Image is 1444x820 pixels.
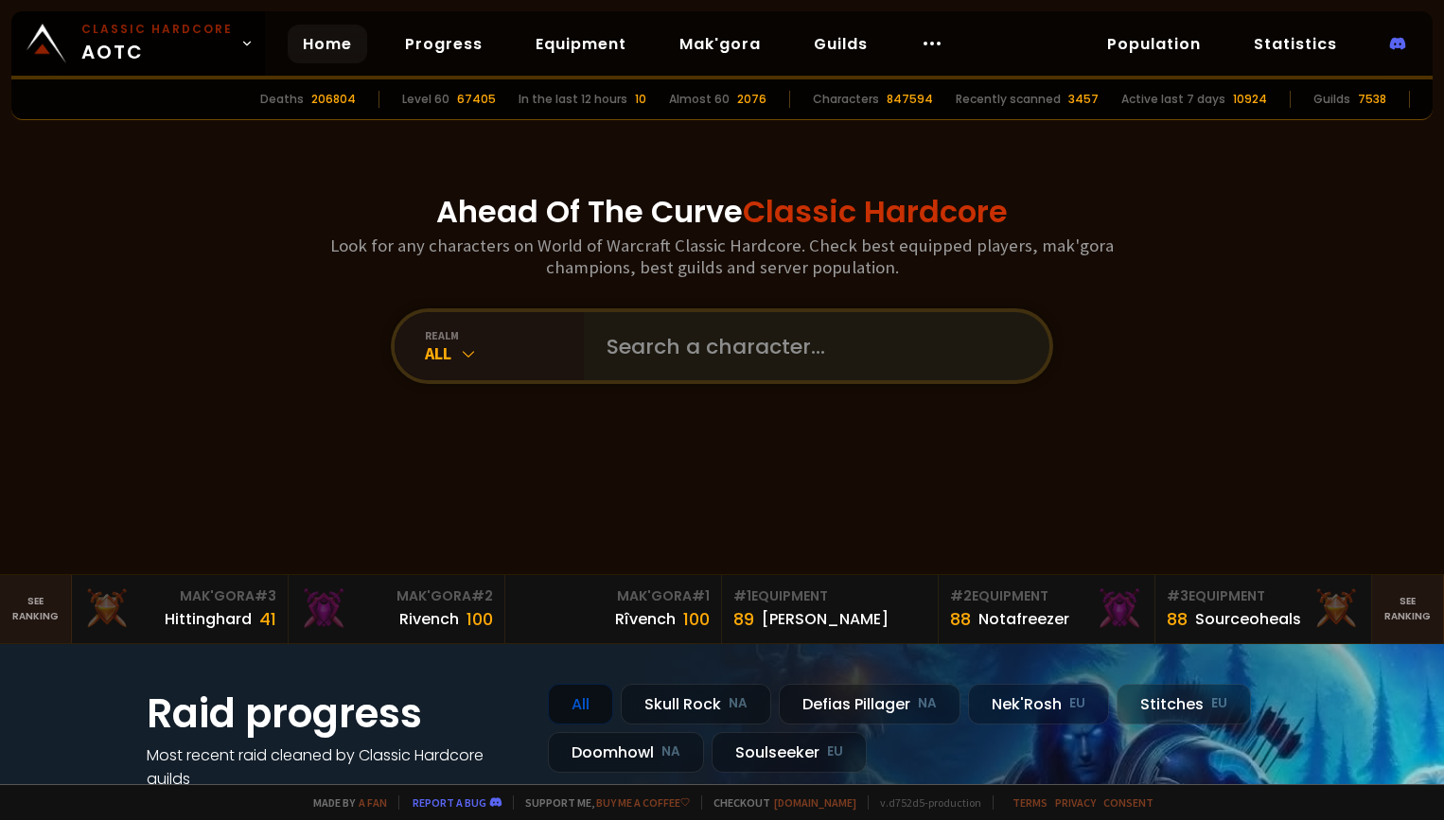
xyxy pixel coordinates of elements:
[259,606,276,632] div: 41
[399,607,459,631] div: Rivench
[1055,795,1096,810] a: Privacy
[712,732,867,773] div: Soulseeker
[621,684,771,724] div: Skull Rock
[1372,575,1444,643] a: Seeranking
[918,694,937,713] small: NA
[147,684,525,743] h1: Raid progress
[956,91,1061,108] div: Recently scanned
[733,586,751,605] span: # 1
[635,91,646,108] div: 10
[950,606,971,632] div: 88
[425,342,584,364] div: All
[1069,694,1085,713] small: EU
[722,575,939,643] a: #1Equipment89[PERSON_NAME]
[968,684,1109,724] div: Nek'Rosh
[799,25,883,63] a: Guilds
[505,575,722,643] a: Mak'Gora#1Rîvench100
[669,91,730,108] div: Almost 60
[1195,607,1301,631] div: Sourceoheals
[323,235,1121,278] h3: Look for any characters on World of Warcraft Classic Hardcore. Check best equipped players, mak'g...
[701,795,856,810] span: Checkout
[733,586,926,606] div: Equipment
[762,607,889,631] div: [PERSON_NAME]
[827,742,843,761] small: EU
[813,91,879,108] div: Characters
[1167,586,1189,605] span: # 3
[692,586,710,605] span: # 1
[1068,91,1099,108] div: 3457
[457,91,496,108] div: 67405
[1239,25,1352,63] a: Statistics
[978,607,1069,631] div: Notafreezer
[165,607,252,631] div: Hittinghard
[402,91,449,108] div: Level 60
[520,25,642,63] a: Equipment
[255,586,276,605] span: # 3
[1211,694,1227,713] small: EU
[11,11,265,76] a: Classic HardcoreAOTC
[311,91,356,108] div: 206804
[779,684,960,724] div: Defias Pillager
[729,694,748,713] small: NA
[519,91,627,108] div: In the last 12 hours
[868,795,981,810] span: v. d752d5 - production
[1233,91,1267,108] div: 10924
[1103,795,1153,810] a: Consent
[390,25,498,63] a: Progress
[596,795,690,810] a: Buy me a coffee
[425,328,584,342] div: realm
[950,586,1143,606] div: Equipment
[595,312,1027,380] input: Search a character...
[471,586,493,605] span: # 2
[615,607,676,631] div: Rîvench
[733,606,754,632] div: 89
[1092,25,1216,63] a: Population
[300,586,493,606] div: Mak'Gora
[737,91,766,108] div: 2076
[939,575,1155,643] a: #2Equipment88Notafreezer
[302,795,387,810] span: Made by
[1167,606,1188,632] div: 88
[1313,91,1350,108] div: Guilds
[517,586,710,606] div: Mak'Gora
[1117,684,1251,724] div: Stitches
[1167,586,1360,606] div: Equipment
[548,732,704,773] div: Doomhowl
[81,21,233,38] small: Classic Hardcore
[288,25,367,63] a: Home
[950,586,972,605] span: # 2
[72,575,289,643] a: Mak'Gora#3Hittinghard41
[260,91,304,108] div: Deaths
[289,575,505,643] a: Mak'Gora#2Rivench100
[83,586,276,606] div: Mak'Gora
[1155,575,1372,643] a: #3Equipment88Sourceoheals
[413,795,486,810] a: Report a bug
[513,795,690,810] span: Support me,
[359,795,387,810] a: a fan
[683,606,710,632] div: 100
[661,742,680,761] small: NA
[774,795,856,810] a: [DOMAIN_NAME]
[467,606,493,632] div: 100
[743,190,1008,233] span: Classic Hardcore
[664,25,776,63] a: Mak'gora
[548,684,613,724] div: All
[887,91,933,108] div: 847594
[81,21,233,66] span: AOTC
[147,743,525,791] h4: Most recent raid cleaned by Classic Hardcore guilds
[436,189,1008,235] h1: Ahead Of The Curve
[1013,795,1048,810] a: Terms
[1358,91,1386,108] div: 7538
[1121,91,1225,108] div: Active last 7 days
